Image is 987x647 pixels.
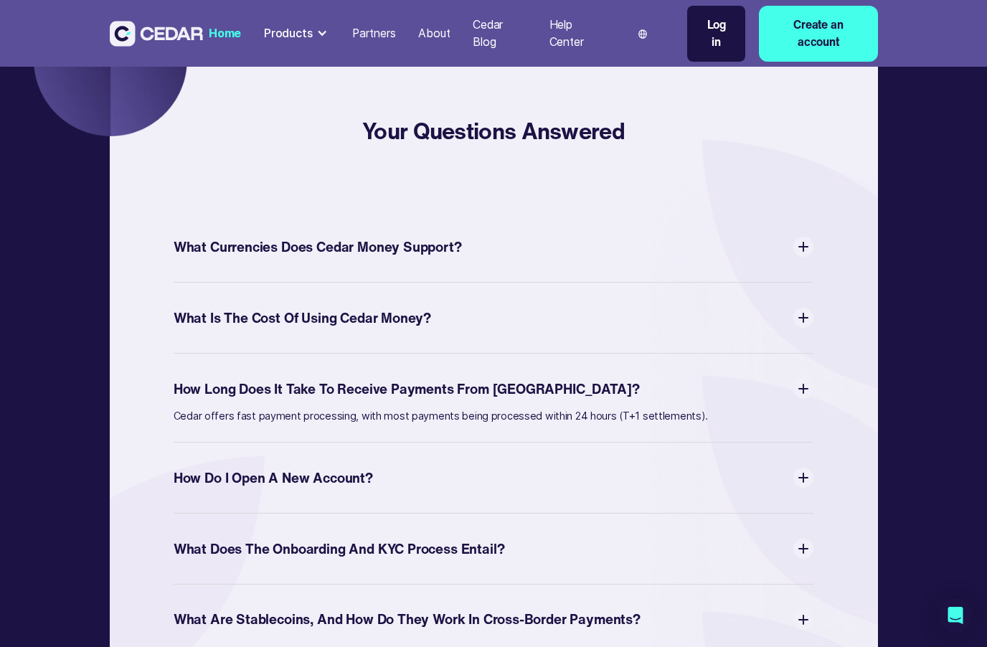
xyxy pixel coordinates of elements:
div: How Long Does It Take to Receive Payments from [GEOGRAPHIC_DATA]? [174,377,640,401]
div: How Do I Open a New Account? [174,466,373,490]
div: Open Intercom Messenger [938,598,973,633]
div: Log in [702,16,731,51]
div: What Is The Cost of Using Cedar Money? [174,300,814,336]
a: Help Center [544,9,613,58]
div: What Does the Onboarding and KYC Process Entail? [174,531,814,567]
div: Cedar Blog [473,16,526,51]
p: Cedar offers fast payment processing, with most payments being processed within 24 hours (T+1 set... [174,407,750,425]
div: About [418,25,450,42]
a: Cedar Blog [467,9,532,58]
div: Help Center [549,16,607,51]
a: About [412,18,455,49]
img: world icon [638,29,648,39]
div: What Does the Onboarding and KYC Process Entail? [174,537,505,561]
div: Products [264,25,313,42]
a: Partners [346,18,401,49]
div: Partners [352,25,396,42]
div: What are Stablecoins, and how do they work in Cross-border Payments? [174,607,641,631]
div: How Do I Open a New Account? [174,460,814,496]
div: What Is The Cost of Using Cedar Money? [174,306,431,330]
a: Home [203,18,247,49]
nav: How Long Does It Take to Receive Payments from [GEOGRAPHIC_DATA]? [174,407,814,425]
div: What Currencies Does Cedar Money Support? [174,229,814,265]
a: Create an account [759,6,877,62]
div: How Long Does It Take to Receive Payments from [GEOGRAPHIC_DATA]? [174,371,814,407]
div: Products [258,19,335,48]
div: What Currencies Does Cedar Money Support? [174,235,462,259]
div: Home [209,25,241,42]
a: Log in [687,6,745,62]
h1: Your Questions Answered [362,102,625,166]
div: What are Stablecoins, and how do they work in Cross-border Payments? [174,601,814,637]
